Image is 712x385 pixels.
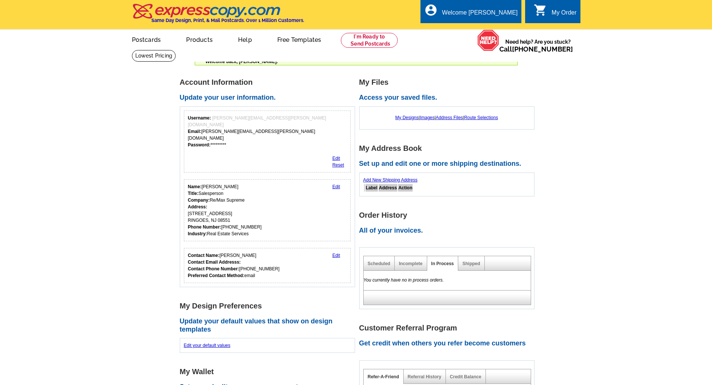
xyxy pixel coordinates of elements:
[359,78,539,86] h1: My Files
[424,3,438,17] i: account_circle
[184,343,231,348] a: Edit your default values
[359,211,539,219] h1: Order History
[534,8,577,18] a: shopping_cart My Order
[184,179,351,241] div: Your personal details.
[552,9,577,20] div: My Order
[368,261,391,266] a: Scheduled
[332,253,340,258] a: Edit
[368,374,399,379] a: Refer-A-Friend
[363,111,530,125] div: | | |
[188,198,210,203] strong: Company:
[431,261,454,266] a: In Process
[462,261,480,266] a: Shipped
[359,94,539,102] h2: Access your saved files.
[180,94,359,102] h2: Update your user information.
[188,191,198,196] strong: Title:
[442,9,518,20] div: Welcome [PERSON_NAME]
[359,227,539,235] h2: All of your invoices.
[450,374,481,379] a: Credit Balance
[420,115,434,120] a: Images
[359,160,539,168] h2: Set up and edit one or more shipping destinations.
[120,30,173,48] a: Postcards
[332,162,344,168] a: Reset
[408,374,441,379] a: Referral History
[398,184,413,192] th: Action
[534,3,547,17] i: shopping_cart
[395,115,419,120] a: My Designs
[188,115,211,121] strong: Username:
[180,302,359,310] h1: My Design Preferences
[188,129,201,134] strong: Email:
[499,38,577,53] span: Need help? Are you stuck?
[359,339,539,348] h2: Get credit when others you refer become customers
[180,78,359,86] h1: Account Information
[265,30,333,48] a: Free Templates
[188,115,326,127] span: [PERSON_NAME][EMAIL_ADDRESS][PERSON_NAME][DOMAIN_NAME]
[188,273,244,278] strong: Preferred Contact Method:
[359,145,539,152] h1: My Address Book
[188,231,207,236] strong: Industry:
[180,368,359,376] h1: My Wallet
[366,184,378,192] th: Label
[399,261,422,266] a: Incomplete
[188,266,239,271] strong: Contact Phone Number:
[226,30,264,48] a: Help
[188,252,280,279] div: [PERSON_NAME] [PHONE_NUMBER] email
[188,142,211,148] strong: Password:
[151,18,304,23] h4: Same Day Design, Print, & Mail Postcards. Over 1 Million Customers.
[499,45,573,53] span: Call
[180,317,359,333] h2: Update your default values that show on design templates
[379,184,397,192] th: Address
[188,260,241,265] strong: Contact Email Addresss:
[477,30,499,51] img: help
[512,45,573,53] a: [PHONE_NUMBER]
[188,115,347,148] div: [PERSON_NAME][EMAIL_ADDRESS][PERSON_NAME][DOMAIN_NAME] *********
[359,324,539,332] h1: Customer Referral Program
[464,115,498,120] a: Route Selections
[174,30,225,48] a: Products
[363,177,417,183] a: Add New Shipping Address
[188,224,221,230] strong: Phone Number:
[188,253,220,258] strong: Contact Name:
[184,111,351,173] div: Your login information.
[364,277,444,283] em: You currently have no in process orders.
[184,248,351,283] div: Who should we contact regarding order issues?
[332,156,340,161] a: Edit
[188,204,207,209] strong: Address:
[332,184,340,189] a: Edit
[132,9,304,23] a: Same Day Design, Print, & Mail Postcards. Over 1 Million Customers.
[206,59,278,64] span: Welcome back, [PERSON_NAME].
[188,184,202,189] strong: Name:
[436,115,463,120] a: Address Files
[188,183,262,237] div: [PERSON_NAME] Salesperson Re/Max Supreme [STREET_ADDRESS] RINGOES, NJ 08551 [PHONE_NUMBER] Real E...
